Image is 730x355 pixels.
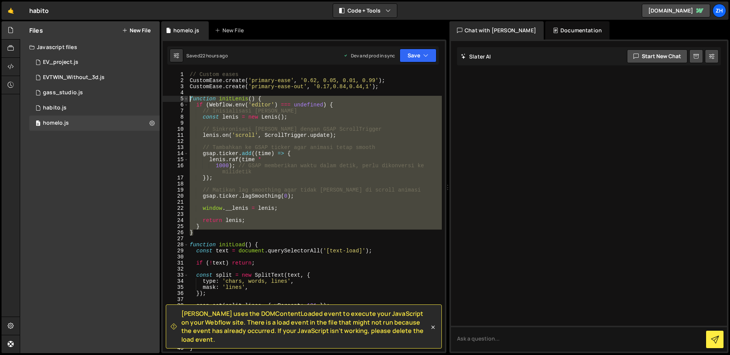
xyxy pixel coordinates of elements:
[461,53,491,60] h2: Slater AI
[122,27,151,33] button: New File
[43,89,83,96] div: gass_studio.js
[29,6,49,15] div: habito
[163,254,189,260] div: 30
[163,193,189,199] div: 20
[163,181,189,187] div: 18
[29,70,160,85] div: 13378/41195.js
[163,96,189,102] div: 5
[163,248,189,254] div: 29
[29,116,160,131] div: 13378/44011.js
[627,49,687,63] button: Start new chat
[163,242,189,248] div: 28
[163,132,189,138] div: 11
[163,266,189,272] div: 32
[163,151,189,157] div: 14
[163,321,189,327] div: 41
[163,309,189,315] div: 39
[163,339,189,345] div: 44
[163,284,189,290] div: 35
[215,27,247,34] div: New File
[333,4,397,17] button: Code + Tools
[163,175,189,181] div: 17
[181,309,429,344] span: [PERSON_NAME] uses the DOMContentLoaded event to execute your JavaScript on your Webflow site. Th...
[163,315,189,321] div: 40
[163,84,189,90] div: 3
[163,236,189,242] div: 27
[163,296,189,303] div: 37
[29,100,160,116] div: 13378/33578.js
[163,71,189,78] div: 1
[163,230,189,236] div: 26
[200,52,228,59] div: 22 hours ago
[173,27,199,34] div: homelo.js
[163,211,189,217] div: 23
[163,260,189,266] div: 31
[43,105,67,111] div: habito.js
[163,217,189,223] div: 24
[163,108,189,114] div: 7
[163,157,189,163] div: 15
[642,4,710,17] a: [DOMAIN_NAME]
[36,121,40,127] span: 0
[545,21,609,40] div: Documentation
[400,49,436,62] button: Save
[163,223,189,230] div: 25
[186,52,228,59] div: Saved
[163,290,189,296] div: 36
[163,333,189,339] div: 43
[43,74,105,81] div: EVTWIN_Without_3d.js
[43,59,78,66] div: EV_project.js
[163,138,189,144] div: 12
[20,40,160,55] div: Javascript files
[163,78,189,84] div: 2
[163,144,189,151] div: 13
[449,21,544,40] div: Chat with [PERSON_NAME]
[163,278,189,284] div: 34
[163,102,189,108] div: 6
[163,272,189,278] div: 33
[163,187,189,193] div: 19
[163,114,189,120] div: 8
[163,303,189,309] div: 38
[343,52,395,59] div: Dev and prod in sync
[163,126,189,132] div: 10
[2,2,20,20] a: 🤙
[29,85,160,100] div: 13378/43790.js
[43,120,69,127] div: homelo.js
[163,345,189,351] div: 45
[163,90,189,96] div: 4
[29,55,160,70] div: 13378/40224.js
[163,199,189,205] div: 21
[713,4,726,17] a: zh
[163,327,189,333] div: 42
[163,120,189,126] div: 9
[29,26,43,35] h2: Files
[163,163,189,175] div: 16
[163,205,189,211] div: 22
